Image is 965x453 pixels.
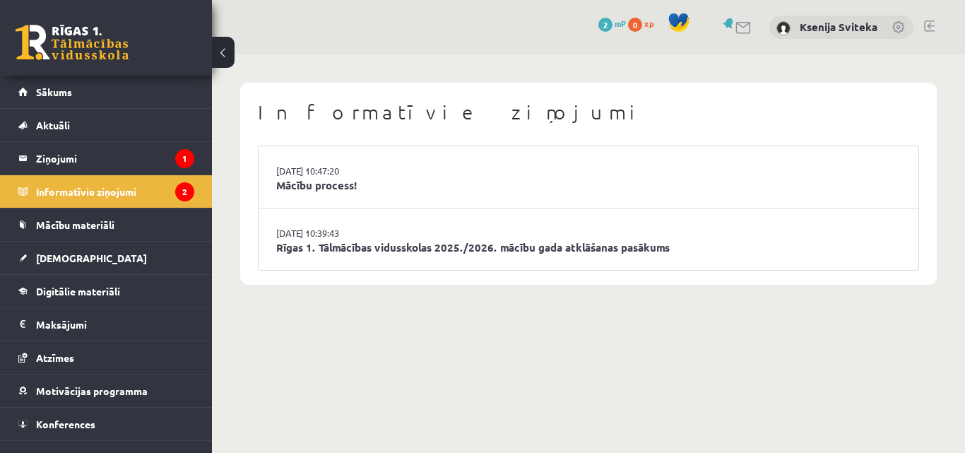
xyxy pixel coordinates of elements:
[276,177,901,194] a: Mācību process!
[18,76,194,108] a: Sākums
[276,226,382,240] a: [DATE] 10:39:43
[36,351,74,364] span: Atzīmes
[36,119,70,131] span: Aktuāli
[36,252,147,264] span: [DEMOGRAPHIC_DATA]
[18,208,194,241] a: Mācību materiāli
[276,240,901,256] a: Rīgas 1. Tālmācības vidusskolas 2025./2026. mācību gada atklāšanas pasākums
[800,20,877,34] a: Ksenija Sviteka
[36,285,120,298] span: Digitālie materiāli
[36,175,194,208] legend: Informatīvie ziņojumi
[16,25,129,60] a: Rīgas 1. Tālmācības vidusskola
[18,142,194,175] a: Ziņojumi1
[258,100,919,124] h1: Informatīvie ziņojumi
[36,384,148,397] span: Motivācijas programma
[175,149,194,168] i: 1
[644,18,653,29] span: xp
[18,375,194,407] a: Motivācijas programma
[18,109,194,141] a: Aktuāli
[598,18,612,32] span: 2
[18,408,194,440] a: Konferences
[628,18,661,29] a: 0 xp
[18,175,194,208] a: Informatīvie ziņojumi2
[598,18,626,29] a: 2 mP
[36,418,95,430] span: Konferences
[36,142,194,175] legend: Ziņojumi
[36,218,114,231] span: Mācību materiāli
[36,86,72,98] span: Sākums
[18,308,194,341] a: Maksājumi
[18,341,194,374] a: Atzīmes
[615,18,626,29] span: mP
[276,164,382,178] a: [DATE] 10:47:20
[18,242,194,274] a: [DEMOGRAPHIC_DATA]
[776,21,791,35] img: Ksenija Sviteka
[18,275,194,307] a: Digitālie materiāli
[36,308,194,341] legend: Maksājumi
[628,18,642,32] span: 0
[175,182,194,201] i: 2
